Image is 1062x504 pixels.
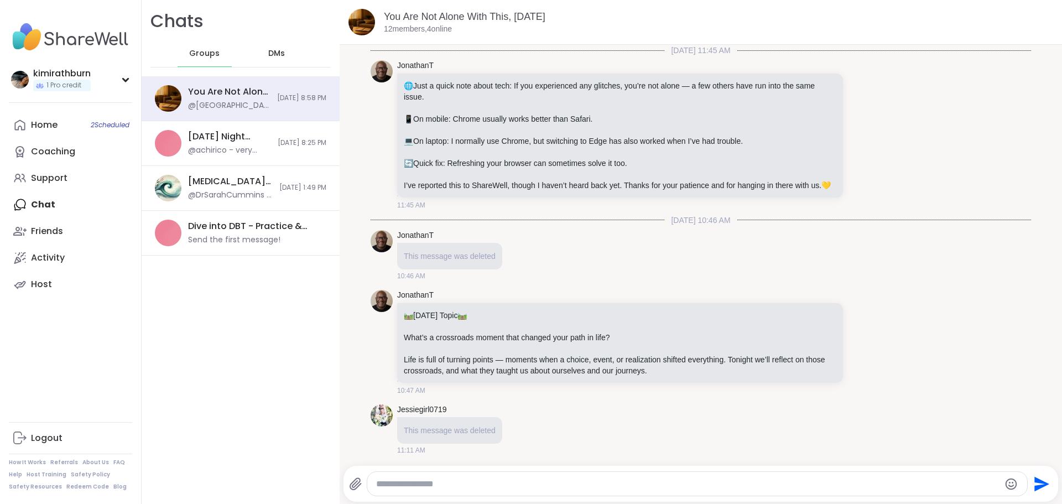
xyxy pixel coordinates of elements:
[31,252,65,264] div: Activity
[31,146,75,158] div: Coaching
[404,137,413,146] span: 💻
[9,245,132,271] a: Activity
[404,252,496,261] span: This message was deleted
[397,200,425,210] span: 11:45 AM
[9,483,62,491] a: Safety Resources
[188,220,320,232] div: Dive into DBT - Practice & Reflect, [DATE]
[155,175,181,201] img: Endometriosis, PCOS, PMDD Support & Empowerment, Sep 08
[31,119,58,131] div: Home
[404,354,836,376] p: Life is full of turning points — moments when a choice, event, or realization shifted everything....
[404,115,413,123] span: 📱
[371,60,393,82] img: https://sharewell-space-live.sfo3.digitaloceanspaces.com/user-generated/0e2c5150-e31e-4b6a-957d-4...
[404,332,836,343] p: What’s a crossroads moment that changed your path in life?
[371,404,393,427] img: https://sharewell-space-live.sfo3.digitaloceanspaces.com/user-generated/3602621c-eaa5-4082-863a-9...
[33,67,91,80] div: kimirathburn
[371,290,393,312] img: https://sharewell-space-live.sfo3.digitaloceanspaces.com/user-generated/0e2c5150-e31e-4b6a-957d-4...
[188,145,271,156] div: @achirico - very good thank you for having me
[278,138,326,148] span: [DATE] 8:25 PM
[31,172,67,184] div: Support
[82,459,109,466] a: About Us
[664,45,737,56] span: [DATE] 11:45 AM
[397,445,425,455] span: 11:11 AM
[397,404,447,415] a: Jessiegirl0719
[1004,477,1018,491] button: Emoji picker
[66,483,109,491] a: Redeem Code
[11,71,29,89] img: kimirathburn
[91,121,129,129] span: 2 Scheduled
[277,93,326,103] span: [DATE] 8:58 PM
[9,425,132,451] a: Logout
[9,218,132,245] a: Friends
[821,181,831,190] span: 💛
[376,479,1000,490] textarea: Type your message
[188,175,273,188] div: [MEDICAL_DATA], PCOS, PMDD Support & Empowerment, [DATE]
[404,158,836,169] p: Quick fix: Refreshing your browser can sometimes solve it too.
[9,271,132,298] a: Host
[9,112,132,138] a: Home2Scheduled
[155,220,181,246] img: Dive into DBT - Practice & Reflect, Sep 10
[9,459,46,466] a: How It Works
[404,310,836,321] p: [DATE] Topic
[150,9,204,34] h1: Chats
[9,138,132,165] a: Coaching
[9,471,22,479] a: Help
[404,136,836,147] p: On laptop: I normally use Chrome, but switching to Edge has also worked when I’ve had trouble.
[1028,471,1053,496] button: Send
[664,215,737,226] span: [DATE] 10:46 AM
[27,471,66,479] a: Host Training
[9,18,132,56] img: ShareWell Nav Logo
[188,131,271,143] div: [DATE] Night Check-In / Let-Out, [DATE]
[457,311,467,320] span: 🛤️
[188,190,273,201] div: @DrSarahCummins - [URL][DOMAIN_NAME]
[31,278,52,290] div: Host
[404,159,413,168] span: 🔄
[46,81,81,90] span: 1 Pro credit
[31,432,63,444] div: Logout
[50,459,78,466] a: Referrals
[404,426,496,435] span: This message was deleted
[397,290,434,301] a: JonathanT
[348,9,375,35] img: You Are Not Alone With This, Sep 09
[384,11,545,22] a: You Are Not Alone With This, [DATE]
[9,165,132,191] a: Support
[31,225,63,237] div: Friends
[188,86,270,98] div: You Are Not Alone With This, [DATE]
[397,60,434,71] a: JonathanT
[279,183,326,193] span: [DATE] 1:49 PM
[397,271,425,281] span: 10:46 AM
[384,24,452,35] p: 12 members, 4 online
[404,311,413,320] span: 🛤️
[189,48,220,59] span: Groups
[188,235,280,246] div: Send the first message!
[397,230,434,241] a: JonathanT
[397,386,425,396] span: 10:47 AM
[113,459,125,466] a: FAQ
[404,80,836,102] p: Just a quick note about tech: If you experienced any glitches, you’re not alone — a few others ha...
[268,48,285,59] span: DMs
[188,100,270,111] div: @[GEOGRAPHIC_DATA] - Thanks everyone that shared. We will all be OK. [PERSON_NAME] hang in there.
[404,113,836,124] p: On mobile: Chrome usually works better than Safari.
[404,180,836,191] p: I’ve reported this to ShareWell, though I haven’t heard back yet. Thanks for your patience and fo...
[371,230,393,252] img: https://sharewell-space-live.sfo3.digitaloceanspaces.com/user-generated/0e2c5150-e31e-4b6a-957d-4...
[155,130,181,157] img: Monday Night Check-In / Let-Out, Sep 08
[71,471,110,479] a: Safety Policy
[113,483,127,491] a: Blog
[404,81,413,90] span: 🌐
[155,85,181,112] img: You Are Not Alone With This, Sep 09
